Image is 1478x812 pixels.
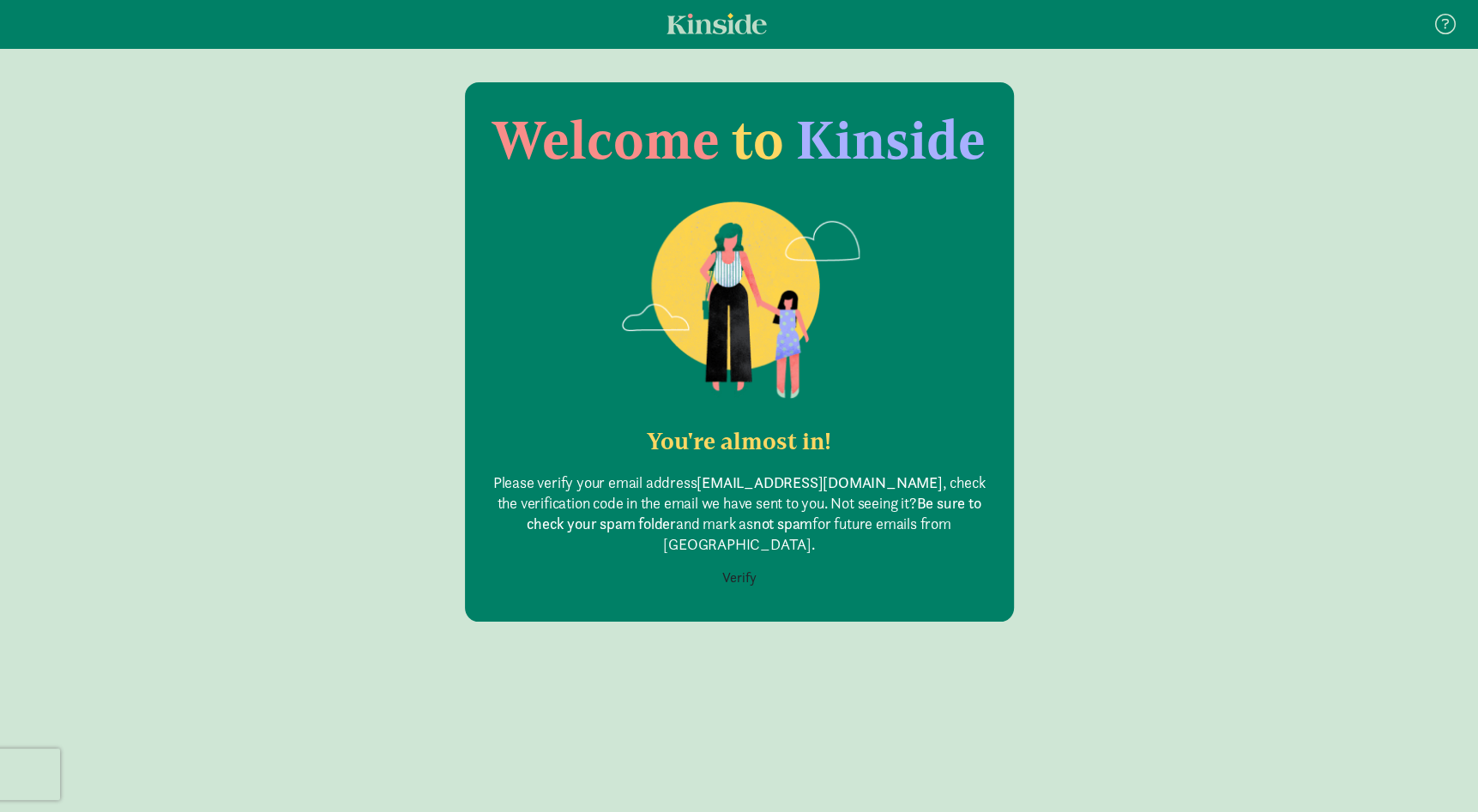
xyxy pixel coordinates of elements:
b: not spam [753,514,812,533]
a: Kinside [667,13,767,34]
span: to [732,108,784,172]
button: Verify [711,562,768,594]
b: [EMAIL_ADDRESS][DOMAIN_NAME] [697,472,942,492]
h2: You're almost in! [492,428,986,455]
span: Welcome [492,108,720,172]
span: Kinside [796,108,986,172]
b: Be sure to check your spam folder [527,493,980,533]
p: Please verify your email address , check the verification code in the email we have sent to you. ... [492,472,986,555]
